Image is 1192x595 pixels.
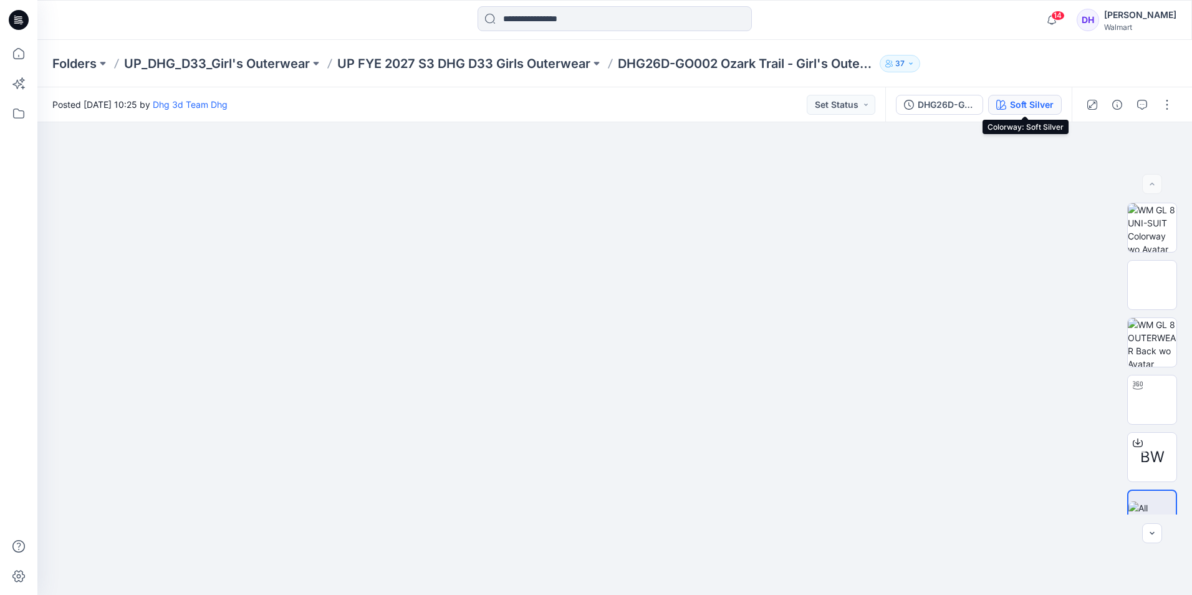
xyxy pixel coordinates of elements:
a: Dhg 3d Team Dhg [153,99,228,110]
button: Soft Silver [988,95,1062,115]
img: WM GL 8 UNI-SUIT Colorway wo Avatar [1128,203,1176,252]
button: DHG26D-GO002 Ozark Trail - Girl's Outerwear-Parka Jkt Opt.2 [896,95,983,115]
img: All colorways [1128,501,1176,528]
button: Details [1107,95,1127,115]
a: UP FYE 2027 S3 DHG D33 Girls Outerwear [337,55,590,72]
a: Folders [52,55,97,72]
p: DHG26D-GO002 Ozark Trail - Girl's Outerwear-Parka Jkt Opt.2 [618,55,875,72]
div: [PERSON_NAME] [1104,7,1176,22]
div: DH [1077,9,1099,31]
span: BW [1140,446,1165,468]
p: 37 [895,57,905,70]
img: WM GL 8 OUTERWEAR Back wo Avatar [1128,318,1176,367]
span: 14 [1051,11,1065,21]
div: Walmart [1104,22,1176,32]
a: UP_DHG_D33_Girl's Outerwear [124,55,310,72]
div: DHG26D-GO002 Ozark Trail - Girl's Outerwear-Parka Jkt Opt.2 [918,98,975,112]
span: Posted [DATE] 10:25 by [52,98,228,111]
div: Soft Silver [1010,98,1054,112]
button: 37 [880,55,920,72]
